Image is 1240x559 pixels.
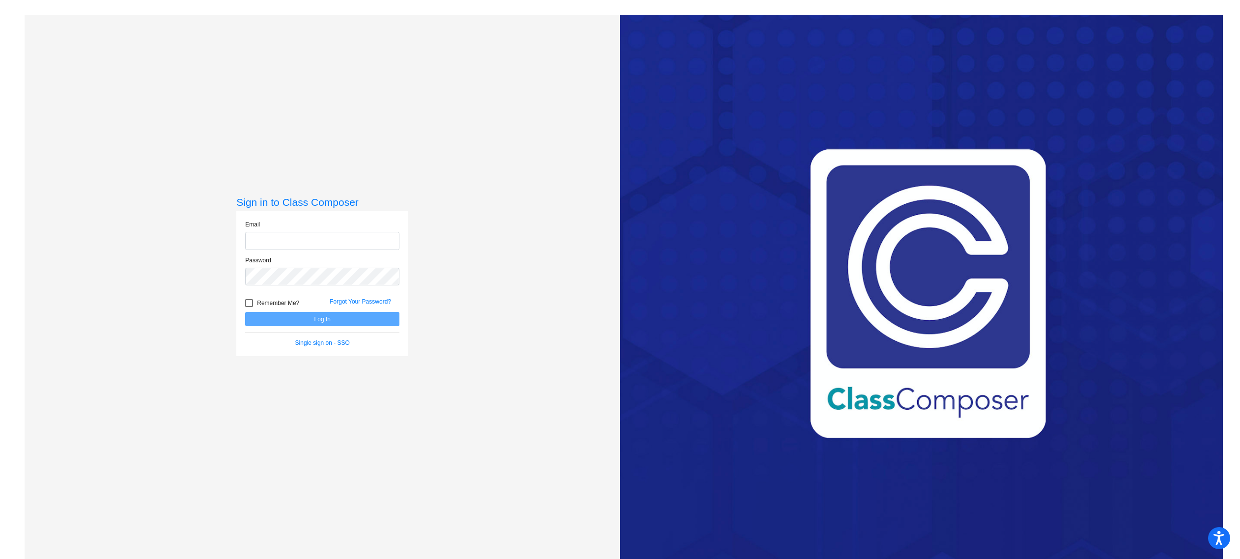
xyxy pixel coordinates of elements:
h3: Sign in to Class Composer [236,196,408,208]
label: Email [245,220,260,229]
a: Forgot Your Password? [330,298,391,305]
span: Remember Me? [257,297,299,309]
button: Log In [245,312,399,326]
a: Single sign on - SSO [295,339,350,346]
label: Password [245,256,271,265]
